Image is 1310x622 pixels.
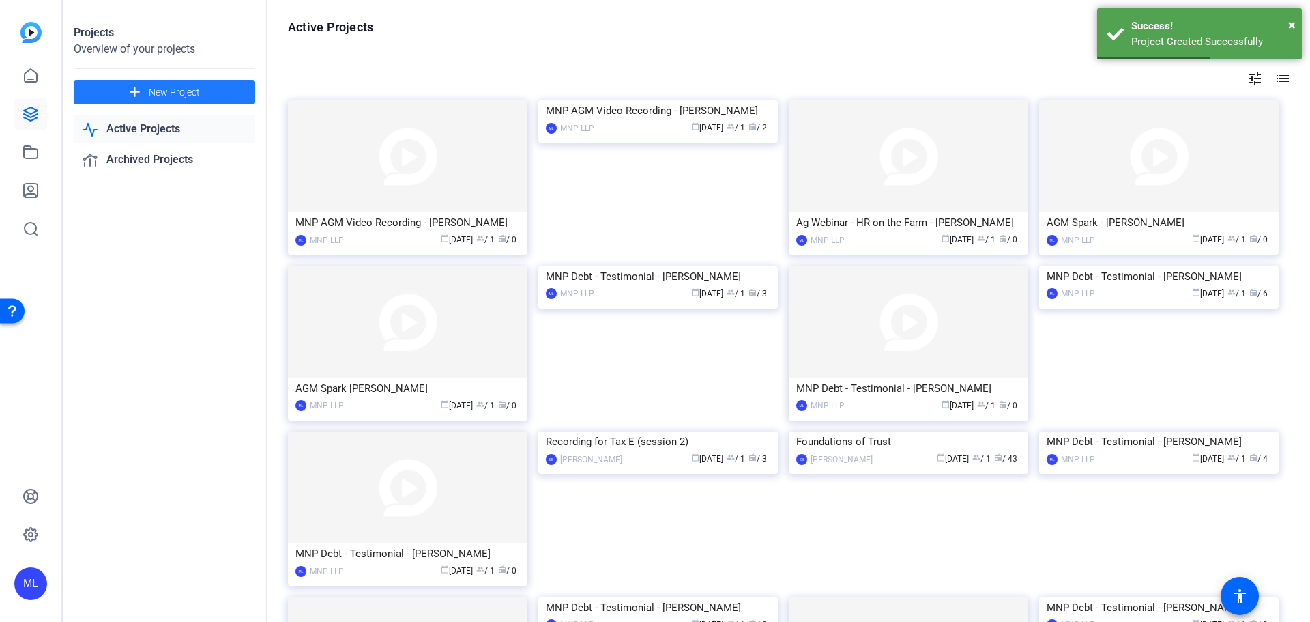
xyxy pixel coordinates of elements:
[727,289,745,298] span: / 1
[937,453,945,462] span: calendar_today
[727,454,745,464] span: / 1
[1131,34,1292,50] div: Project Created Successfully
[1227,288,1236,296] span: group
[1047,266,1271,287] div: MNP Debt - Testimonial - [PERSON_NAME]
[546,454,557,465] div: SB
[1047,235,1058,246] div: ML
[942,401,974,410] span: [DATE]
[498,566,516,576] span: / 0
[1192,288,1200,296] span: calendar_today
[748,288,757,296] span: radio
[999,235,1017,244] span: / 0
[748,122,757,130] span: radio
[1047,212,1271,233] div: AGM Spark - [PERSON_NAME]
[1047,288,1058,299] div: ML
[1249,453,1257,462] span: radio
[1288,14,1296,35] button: Close
[476,565,484,574] span: group
[74,115,255,143] a: Active Projects
[560,453,622,466] div: [PERSON_NAME]
[972,453,980,462] span: group
[20,22,42,43] img: blue-gradient.svg
[999,400,1007,408] span: radio
[937,454,969,464] span: [DATE]
[691,453,699,462] span: calendar_today
[977,400,985,408] span: group
[999,401,1017,410] span: / 0
[560,287,594,300] div: MNP LLP
[1227,289,1246,298] span: / 1
[942,234,950,242] span: calendar_today
[1192,289,1224,298] span: [DATE]
[748,454,767,464] span: / 3
[796,454,807,465] div: SB
[74,80,255,104] button: New Project
[1249,454,1268,464] span: / 4
[441,235,473,244] span: [DATE]
[796,400,807,411] div: ML
[1192,453,1200,462] span: calendar_today
[295,235,306,246] div: ML
[748,123,767,132] span: / 2
[811,453,873,466] div: [PERSON_NAME]
[476,566,495,576] span: / 1
[295,543,520,564] div: MNP Debt - Testimonial - [PERSON_NAME]
[74,146,255,174] a: Archived Projects
[1247,70,1263,87] mat-icon: tune
[727,288,735,296] span: group
[14,567,47,600] div: ML
[1047,597,1271,618] div: MNP Debt - Testimonial - [PERSON_NAME]
[999,234,1007,242] span: radio
[126,84,143,101] mat-icon: add
[441,401,473,410] span: [DATE]
[476,234,484,242] span: group
[977,234,985,242] span: group
[811,399,845,412] div: MNP LLP
[295,566,306,577] div: ML
[546,597,770,618] div: MNP Debt - Testimonial - [PERSON_NAME]
[748,453,757,462] span: radio
[498,400,506,408] span: radio
[1061,287,1095,300] div: MNP LLP
[74,25,255,41] div: Projects
[476,235,495,244] span: / 1
[1047,432,1271,452] div: MNP Debt - Testimonial - [PERSON_NAME]
[1061,234,1095,247] div: MNP LLP
[310,565,344,578] div: MNP LLP
[1061,453,1095,466] div: MNP LLP
[1249,288,1257,296] span: radio
[1131,18,1292,34] div: Success!
[972,454,991,464] span: / 1
[546,288,557,299] div: ML
[1192,454,1224,464] span: [DATE]
[476,400,484,408] span: group
[977,401,995,410] span: / 1
[476,401,495,410] span: / 1
[1232,588,1248,604] mat-icon: accessibility
[441,400,449,408] span: calendar_today
[942,235,974,244] span: [DATE]
[1227,453,1236,462] span: group
[691,454,723,464] span: [DATE]
[942,400,950,408] span: calendar_today
[74,41,255,57] div: Overview of your projects
[288,19,373,36] h1: Active Projects
[994,453,1002,462] span: radio
[1192,234,1200,242] span: calendar_today
[149,85,200,100] span: New Project
[691,122,699,130] span: calendar_today
[441,234,449,242] span: calendar_today
[1249,235,1268,244] span: / 0
[546,432,770,452] div: Recording for Tax E (session 2)
[727,122,735,130] span: group
[796,212,1021,233] div: Ag Webinar - HR on the Farm - [PERSON_NAME]
[546,266,770,287] div: MNP Debt - Testimonial - [PERSON_NAME]
[498,401,516,410] span: / 0
[727,123,745,132] span: / 1
[1227,454,1246,464] span: / 1
[295,400,306,411] div: ML
[796,235,807,246] div: ML
[1227,234,1236,242] span: group
[691,288,699,296] span: calendar_today
[295,212,520,233] div: MNP AGM Video Recording - [PERSON_NAME]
